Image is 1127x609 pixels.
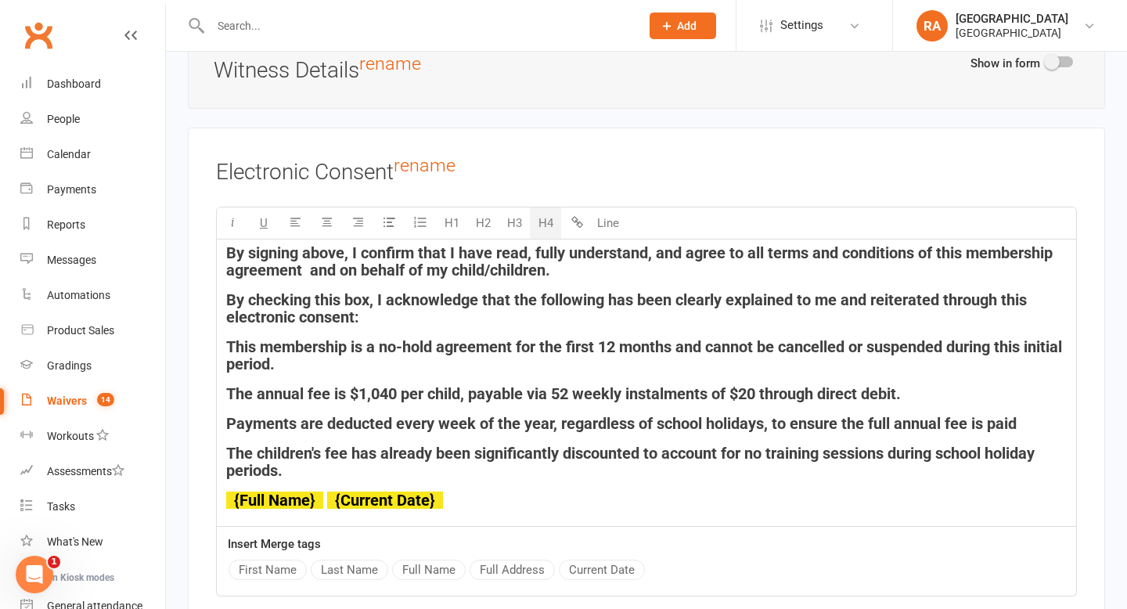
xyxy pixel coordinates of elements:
a: Workouts [20,419,165,454]
button: Last Name [311,560,388,580]
h3: Witness Details [214,54,1079,83]
span: Add [677,20,697,32]
div: [GEOGRAPHIC_DATA] [956,12,1068,26]
button: Full Address [470,560,555,580]
button: H1 [436,207,467,239]
div: Calendar [47,148,91,160]
span: This membership is a no-hold agreement for the first 12 months and cannot be cancelled or suspend... [226,337,1066,373]
a: Dashboard [20,67,165,102]
button: First Name [229,560,307,580]
a: Payments [20,172,165,207]
div: What's New [47,535,103,548]
div: People [47,113,80,125]
button: Full Name [392,560,466,580]
label: Insert Merge tags [228,535,321,553]
div: Tasks [47,500,75,513]
h3: Electronic Consent [216,156,1077,185]
a: Waivers 14 [20,384,165,419]
div: Product Sales [47,324,114,337]
a: Messages [20,243,165,278]
input: Search... [206,15,629,37]
a: Automations [20,278,165,313]
div: Payments [47,183,96,196]
a: Gradings [20,348,165,384]
div: Waivers [47,395,87,407]
span: Payments are deducted every week of the year, regardless of school holidays, to ensure the full a... [226,414,1017,433]
span: The children's fee has already been significantly discounted to account for no training sessions ... [226,444,1039,480]
iframe: Intercom live chat [16,556,53,593]
a: What's New [20,524,165,560]
span: 1 [48,556,60,568]
button: H4 [530,207,561,239]
span: By signing above, I confirm that I have read, fully understand, and agree to all terms and condit... [226,243,1057,279]
a: Calendar [20,137,165,172]
span: 14 [97,393,114,406]
div: Workouts [47,430,94,442]
button: Line [592,207,624,239]
div: Reports [47,218,85,231]
a: Reports [20,207,165,243]
a: Product Sales [20,313,165,348]
span: The annual fee is $1,040 per child, payable via 52 weekly instalments of $20 through direct debit. [226,384,901,403]
span: By checking this box, I acknowledge that the following has been clearly explained to me and reite... [226,290,1031,326]
div: Gradings [47,359,92,372]
div: Automations [47,289,110,301]
span: Settings [780,8,823,43]
a: Tasks [20,489,165,524]
a: rename [394,154,455,176]
a: Assessments [20,454,165,489]
div: RA [916,10,948,41]
button: H2 [467,207,499,239]
button: U [248,207,279,239]
label: Show in form [970,54,1040,73]
a: rename [359,52,421,74]
div: [GEOGRAPHIC_DATA] [956,26,1068,40]
div: Assessments [47,465,124,477]
button: Add [650,13,716,39]
button: Current Date [559,560,645,580]
span: U [260,216,268,230]
a: Clubworx [19,16,58,55]
button: H3 [499,207,530,239]
div: Dashboard [47,77,101,90]
a: People [20,102,165,137]
div: Messages [47,254,96,266]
